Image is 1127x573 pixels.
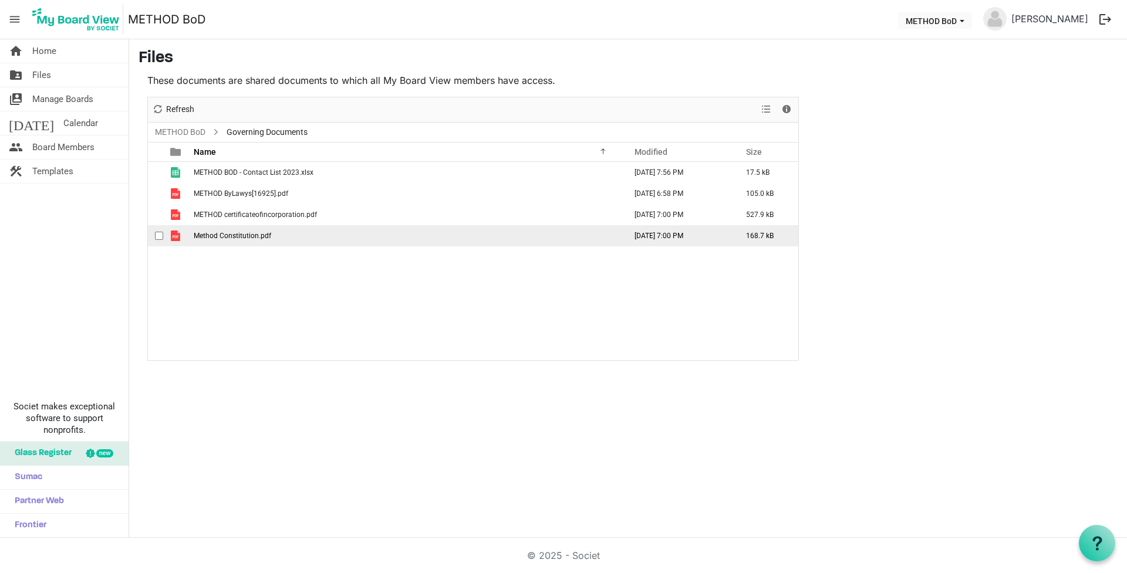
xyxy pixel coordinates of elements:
td: 168.7 kB is template cell column header Size [734,225,798,246]
button: Refresh [150,102,197,117]
td: 105.0 kB is template cell column header Size [734,183,798,204]
td: 527.9 kB is template cell column header Size [734,204,798,225]
td: is template cell column header type [163,183,190,204]
span: METHOD certificateofincorporation.pdf [194,211,317,219]
div: new [96,449,113,457]
span: switch_account [9,87,23,111]
button: METHOD BoD dropdownbutton [898,12,972,29]
span: folder_shared [9,63,23,87]
h3: Files [139,49,1118,69]
span: construction [9,160,23,183]
td: METHOD certificateofincorporation.pdf is template cell column header Name [190,204,622,225]
td: is template cell column header type [163,204,190,225]
td: checkbox [148,225,163,246]
td: 17.5 kB is template cell column header Size [734,162,798,183]
span: Partner Web [9,490,64,513]
span: Modified [635,147,667,157]
td: METHOD ByLawys[16925].pdf is template cell column header Name [190,183,622,204]
td: is template cell column header type [163,225,190,246]
td: June 13, 2025 7:56 PM column header Modified [622,162,734,183]
span: [DATE] [9,111,54,135]
button: View dropdownbutton [759,102,773,117]
a: METHOD BoD [153,125,208,140]
div: View [757,97,777,122]
a: My Board View Logo [29,5,128,34]
span: Refresh [165,102,195,117]
span: METHOD BOD - Contact List 2023.xlsx [194,168,313,177]
img: no-profile-picture.svg [983,7,1007,30]
span: menu [4,8,26,30]
a: METHOD BoD [128,8,205,31]
td: METHOD BOD - Contact List 2023.xlsx is template cell column header Name [190,162,622,183]
span: Method Constitution.pdf [194,232,271,240]
span: Files [32,63,51,87]
span: METHOD ByLawys[16925].pdf [194,189,288,198]
td: June 13, 2025 7:00 PM column header Modified [622,225,734,246]
td: checkbox [148,204,163,225]
span: people [9,135,23,159]
img: My Board View Logo [29,5,123,34]
span: Board Members [32,135,95,159]
div: Details [777,97,797,122]
td: is template cell column header type [163,162,190,183]
td: checkbox [148,183,163,204]
td: June 13, 2025 6:58 PM column header Modified [622,183,734,204]
span: Calendar [63,111,98,135]
span: Governing Documents [224,125,310,140]
div: Refresh [148,97,198,122]
span: home [9,39,23,63]
a: [PERSON_NAME] [1007,7,1093,30]
span: Name [194,147,216,157]
button: Details [779,102,795,117]
span: Glass Register [9,442,72,465]
a: © 2025 - Societ [527,550,600,561]
span: Frontier [9,514,46,537]
td: checkbox [148,162,163,183]
span: Manage Boards [32,87,93,111]
span: Size [746,147,762,157]
span: Templates [32,160,73,183]
p: These documents are shared documents to which all My Board View members have access. [147,73,799,87]
span: Sumac [9,466,42,489]
span: Home [32,39,56,63]
td: Method Constitution.pdf is template cell column header Name [190,225,622,246]
button: logout [1093,7,1118,32]
td: June 13, 2025 7:00 PM column header Modified [622,204,734,225]
span: Societ makes exceptional software to support nonprofits. [5,401,123,436]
